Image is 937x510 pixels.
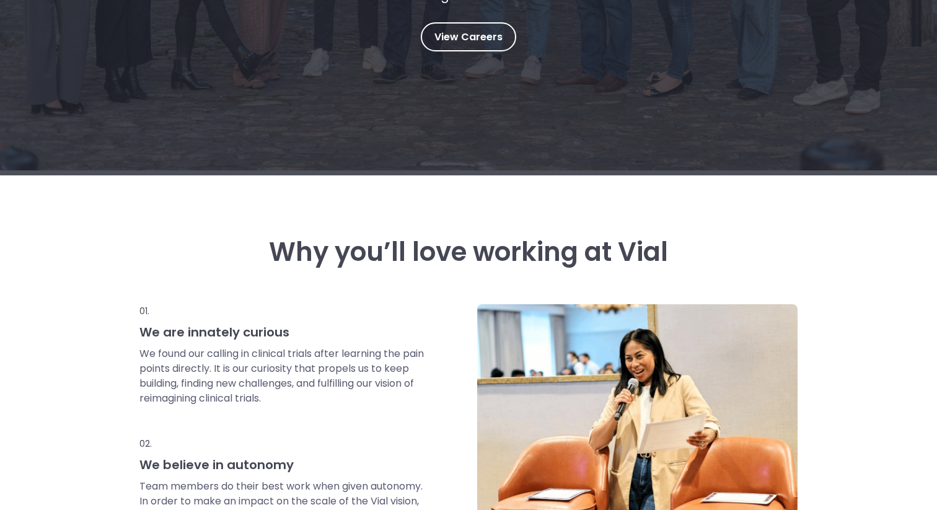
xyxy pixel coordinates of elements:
[139,457,426,473] h3: We believe in autonomy
[139,304,426,318] p: 01.
[139,437,426,451] p: 02.
[421,22,516,51] a: View Careers
[139,237,798,267] h3: Why you’ll love working at Vial
[139,324,426,340] h3: We are innately curious
[139,346,426,406] p: We found our calling in clinical trials after learning the pain points directly. It is our curios...
[434,29,503,45] span: View Careers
